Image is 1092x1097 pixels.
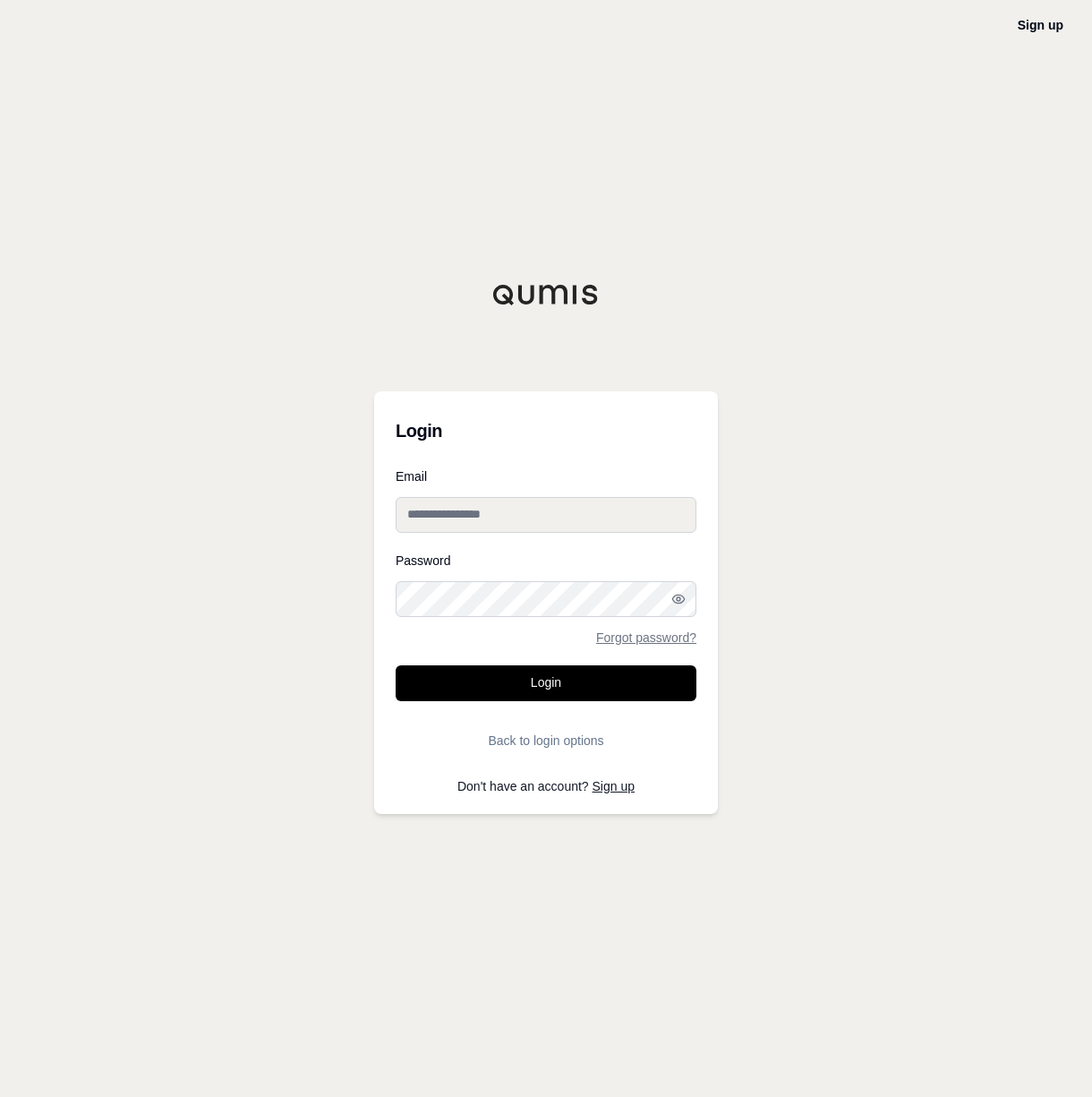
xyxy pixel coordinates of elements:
label: Password [396,554,696,567]
h3: Login [396,413,696,449]
button: Login [396,665,696,701]
p: Don't have an account? [396,780,696,793]
label: Email [396,470,696,483]
a: Sign up [593,779,635,793]
a: Forgot password? [596,631,696,644]
button: Back to login options [396,723,696,758]
a: Sign up [1018,18,1063,32]
img: Qumis [492,284,600,305]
